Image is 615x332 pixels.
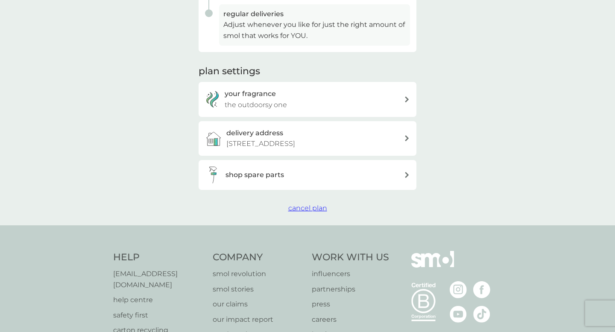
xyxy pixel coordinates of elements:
img: visit the smol Tiktok page [473,306,490,323]
h2: plan settings [199,65,260,78]
a: smol revolution [213,268,304,280]
a: [EMAIL_ADDRESS][DOMAIN_NAME] [113,268,204,290]
span: cancel plan [288,204,327,212]
a: press [312,299,389,310]
p: the outdoorsy one [225,99,287,111]
h3: delivery address [226,128,283,139]
a: help centre [113,294,204,306]
h4: Help [113,251,204,264]
img: smol [411,251,454,280]
a: careers [312,314,389,325]
a: influencers [312,268,389,280]
a: partnerships [312,284,389,295]
a: our impact report [213,314,304,325]
p: Adjust whenever you like for just the right amount of smol that works for YOU. [223,19,406,41]
img: visit the smol Instagram page [450,281,467,298]
a: delivery address[STREET_ADDRESS] [199,121,416,156]
h3: shop spare parts [225,169,284,181]
button: shop spare parts [199,160,416,190]
a: our claims [213,299,304,310]
img: visit the smol Facebook page [473,281,490,298]
a: smol stories [213,284,304,295]
button: cancel plan [288,203,327,214]
h4: Company [213,251,304,264]
img: visit the smol Youtube page [450,306,467,323]
h3: regular deliveries [223,9,406,20]
h3: your fragrance [225,88,276,99]
a: your fragrancethe outdoorsy one [199,82,416,116]
p: [STREET_ADDRESS] [226,138,295,149]
a: safety first [113,310,204,321]
h4: Work With Us [312,251,389,264]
